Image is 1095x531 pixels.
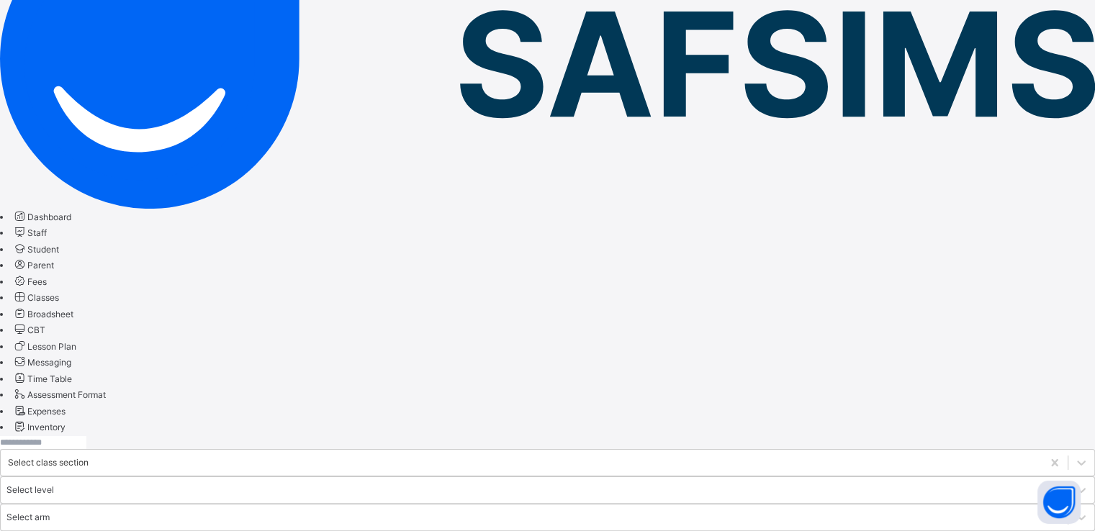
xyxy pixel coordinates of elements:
[6,484,54,496] div: Select level
[27,292,59,303] span: Classes
[12,357,71,368] a: Messaging
[12,389,106,400] a: Assessment Format
[27,406,66,417] span: Expenses
[27,324,45,335] span: CBT
[27,309,73,319] span: Broadsheet
[12,309,73,319] a: Broadsheet
[12,260,54,271] a: Parent
[6,511,50,524] div: Select arm
[12,422,66,432] a: Inventory
[1037,481,1081,524] button: Open asap
[12,324,45,335] a: CBT
[27,260,54,271] span: Parent
[12,341,76,352] a: Lesson Plan
[27,422,66,432] span: Inventory
[27,276,47,287] span: Fees
[12,406,66,417] a: Expenses
[12,227,47,238] a: Staff
[27,212,71,222] span: Dashboard
[27,373,72,384] span: Time Table
[12,292,59,303] a: Classes
[12,212,71,222] a: Dashboard
[27,244,59,255] span: Student
[27,389,106,400] span: Assessment Format
[12,244,59,255] a: Student
[12,276,47,287] a: Fees
[27,357,71,368] span: Messaging
[27,341,76,352] span: Lesson Plan
[12,373,72,384] a: Time Table
[27,227,47,238] span: Staff
[8,456,89,469] div: Select class section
